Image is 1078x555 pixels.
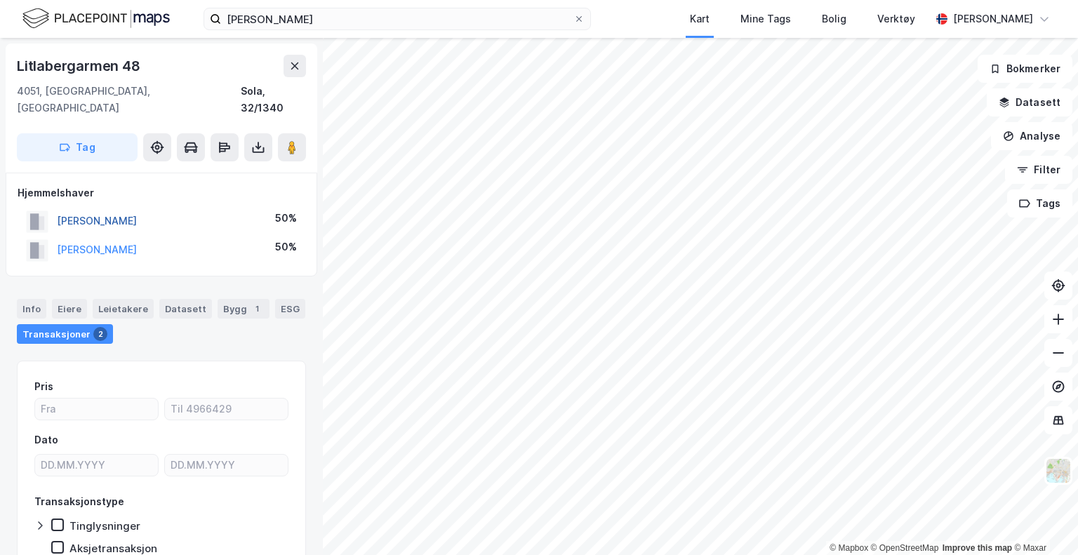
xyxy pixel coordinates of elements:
[93,327,107,341] div: 2
[987,88,1072,116] button: Datasett
[1008,488,1078,555] div: Kontrollprogram for chat
[690,11,710,27] div: Kart
[978,55,1072,83] button: Bokmerker
[830,543,868,553] a: Mapbox
[35,455,158,476] input: DD.MM.YYYY
[275,239,297,255] div: 50%
[34,493,124,510] div: Transaksjonstype
[275,299,305,319] div: ESG
[17,83,241,116] div: 4051, [GEOGRAPHIC_DATA], [GEOGRAPHIC_DATA]
[93,299,154,319] div: Leietakere
[17,55,143,77] div: Litlabergarmen 48
[1045,457,1072,484] img: Z
[165,455,288,476] input: DD.MM.YYYY
[822,11,846,27] div: Bolig
[17,324,113,344] div: Transaksjoner
[991,122,1072,150] button: Analyse
[18,185,305,201] div: Hjemmelshaver
[953,11,1033,27] div: [PERSON_NAME]
[34,432,58,448] div: Dato
[877,11,915,27] div: Verktøy
[69,542,157,555] div: Aksjetransaksjon
[69,519,140,533] div: Tinglysninger
[52,299,87,319] div: Eiere
[871,543,939,553] a: OpenStreetMap
[1007,189,1072,218] button: Tags
[35,399,158,420] input: Fra
[250,302,264,316] div: 1
[17,299,46,319] div: Info
[740,11,791,27] div: Mine Tags
[1008,488,1078,555] iframe: Chat Widget
[943,543,1012,553] a: Improve this map
[218,299,269,319] div: Bygg
[275,210,297,227] div: 50%
[34,378,53,395] div: Pris
[1005,156,1072,184] button: Filter
[165,399,288,420] input: Til 4966429
[241,83,306,116] div: Sola, 32/1340
[221,8,573,29] input: Søk på adresse, matrikkel, gårdeiere, leietakere eller personer
[17,133,138,161] button: Tag
[22,6,170,31] img: logo.f888ab2527a4732fd821a326f86c7f29.svg
[159,299,212,319] div: Datasett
